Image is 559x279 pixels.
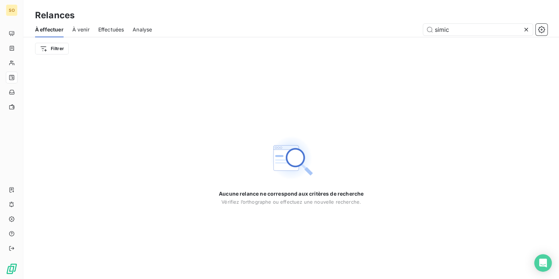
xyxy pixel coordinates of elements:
[219,190,364,197] span: Aucune relance ne correspond aux critères de recherche
[133,26,152,33] span: Analyse
[221,199,361,205] span: Vérifiez l’orthographe ou effectuez une nouvelle recherche.
[268,135,315,181] img: Empty state
[98,26,124,33] span: Effectuées
[534,254,552,272] div: Open Intercom Messenger
[35,43,69,54] button: Filtrer
[72,26,90,33] span: À venir
[6,263,18,275] img: Logo LeanPay
[35,9,75,22] h3: Relances
[6,4,18,16] div: SO
[35,26,64,33] span: À effectuer
[423,24,533,35] input: Rechercher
